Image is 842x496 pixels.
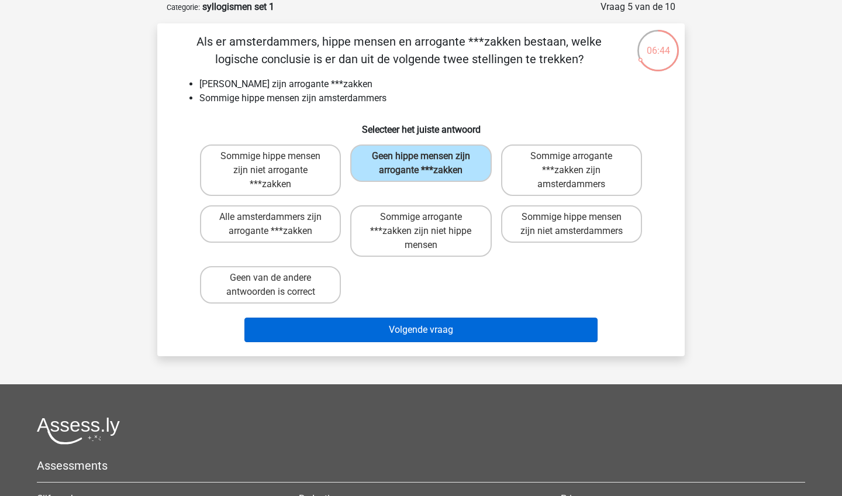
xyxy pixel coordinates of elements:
label: Geen van de andere antwoorden is correct [200,266,341,304]
li: [PERSON_NAME] zijn arrogante ***zakken [199,77,666,91]
label: Sommige arrogante ***zakken zijn niet hippe mensen [350,205,491,257]
label: Geen hippe mensen zijn arrogante ***zakken [350,144,491,182]
li: Sommige hippe mensen zijn amsterdammers [199,91,666,105]
label: Sommige hippe mensen zijn niet arrogante ***zakken [200,144,341,196]
p: Als er amsterdammers, hippe mensen en arrogante ***zakken bestaan, welke logische conclusie is er... [176,33,622,68]
h5: Assessments [37,459,805,473]
label: Sommige hippe mensen zijn niet amsterdammers [501,205,642,243]
button: Volgende vraag [244,318,598,342]
img: Assessly logo [37,417,120,445]
label: Sommige arrogante ***zakken zijn amsterdammers [501,144,642,196]
div: 06:44 [636,29,680,58]
strong: syllogismen set 1 [202,1,274,12]
h6: Selecteer het juiste antwoord [176,115,666,135]
label: Alle amsterdammers zijn arrogante ***zakken [200,205,341,243]
small: Categorie: [167,3,200,12]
